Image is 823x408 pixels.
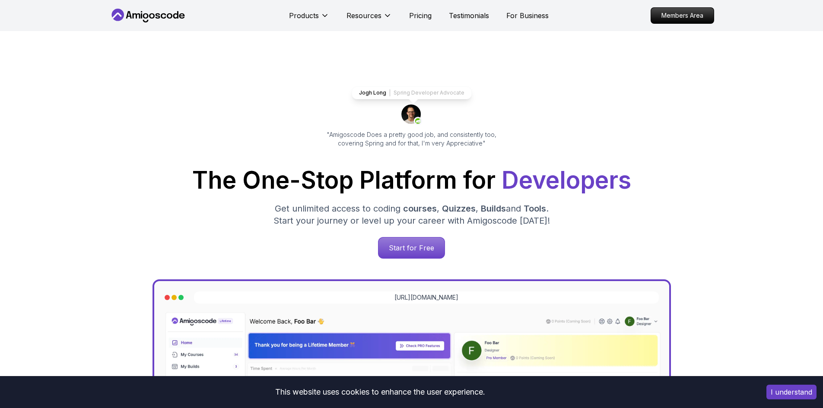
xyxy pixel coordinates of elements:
[394,293,458,302] a: [URL][DOMAIN_NAME]
[289,10,319,21] p: Products
[651,8,714,23] p: Members Area
[401,104,422,125] img: josh long
[267,202,557,227] p: Get unlimited access to coding , , and . Start your journey or level up your career with Amigosco...
[346,10,392,28] button: Resources
[409,10,432,21] a: Pricing
[6,383,753,402] div: This website uses cookies to enhance the user experience.
[359,89,386,96] p: Jogh Long
[524,203,546,214] span: Tools
[394,89,464,96] p: Spring Developer Advocate
[116,168,707,192] h1: The One-Stop Platform for
[378,237,445,258] p: Start for Free
[651,7,714,24] a: Members Area
[502,166,631,194] span: Developers
[766,385,817,399] button: Accept cookies
[378,237,445,259] a: Start for Free
[346,10,381,21] p: Resources
[449,10,489,21] a: Testimonials
[289,10,329,28] button: Products
[442,203,476,214] span: Quizzes
[315,130,508,148] p: "Amigoscode Does a pretty good job, and consistently too, covering Spring and for that, I'm very ...
[506,10,549,21] a: For Business
[481,203,506,214] span: Builds
[403,203,437,214] span: courses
